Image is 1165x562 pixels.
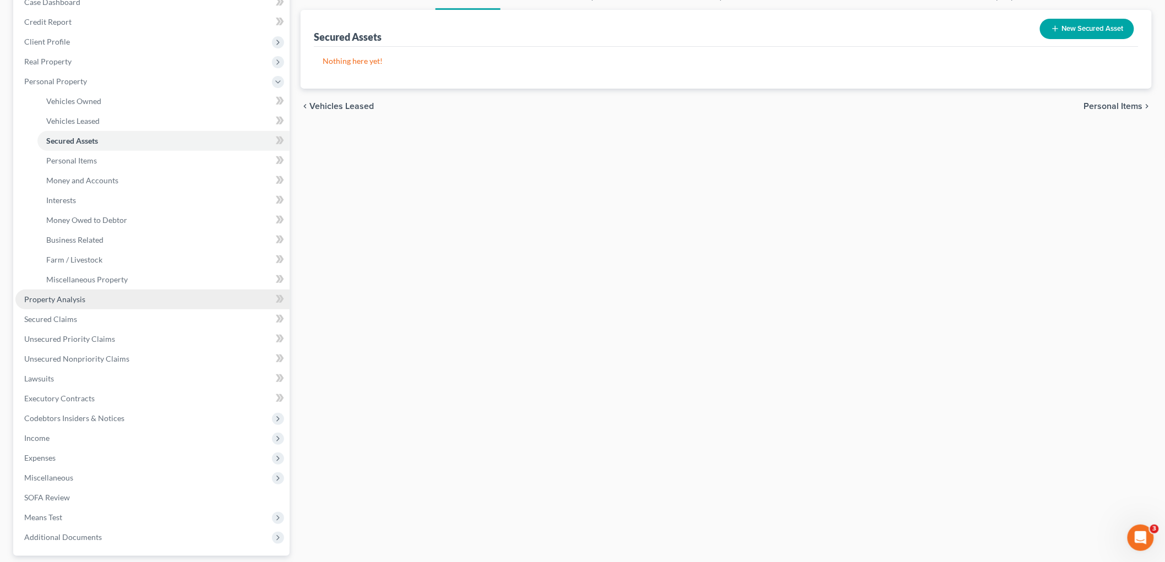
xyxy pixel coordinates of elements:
span: Vehicles Leased [309,102,374,111]
span: Client Profile [24,37,70,46]
span: Money and Accounts [46,176,118,185]
a: Credit Report [15,12,290,32]
span: Miscellaneous Property [46,275,128,284]
span: Miscellaneous [24,473,73,482]
a: Secured Claims [15,309,290,329]
span: Income [24,433,50,443]
i: chevron_left [301,102,309,111]
span: Interests [46,195,76,205]
a: Unsecured Priority Claims [15,329,290,349]
a: Unsecured Nonpriority Claims [15,349,290,369]
span: 3 [1150,525,1159,533]
div: Secured Assets [314,30,382,43]
a: Business Related [37,230,290,250]
iframe: Intercom live chat [1128,525,1154,551]
a: Money Owed to Debtor [37,210,290,230]
a: SOFA Review [15,488,290,508]
button: Personal Items chevron_right [1084,102,1152,111]
a: Miscellaneous Property [37,270,290,290]
span: Personal Items [46,156,97,165]
span: SOFA Review [24,493,70,502]
span: Codebtors Insiders & Notices [24,413,124,423]
a: Executory Contracts [15,389,290,408]
a: Interests [37,190,290,210]
span: Business Related [46,235,104,244]
a: Personal Items [37,151,290,171]
a: Lawsuits [15,369,290,389]
button: New Secured Asset [1040,19,1134,39]
p: Nothing here yet! [323,56,1130,67]
span: Means Test [24,512,62,522]
a: Money and Accounts [37,171,290,190]
span: Secured Claims [24,314,77,324]
a: Property Analysis [15,290,290,309]
span: Money Owed to Debtor [46,215,127,225]
span: Executory Contracts [24,394,95,403]
span: Real Property [24,57,72,66]
button: chevron_left Vehicles Leased [301,102,374,111]
span: Expenses [24,453,56,462]
span: Personal Property [24,77,87,86]
a: Secured Assets [37,131,290,151]
span: Vehicles Owned [46,96,101,106]
span: Vehicles Leased [46,116,100,126]
span: Unsecured Priority Claims [24,334,115,343]
span: Additional Documents [24,532,102,542]
span: Property Analysis [24,294,85,304]
a: Farm / Livestock [37,250,290,270]
span: Lawsuits [24,374,54,383]
i: chevron_right [1143,102,1152,111]
span: Secured Assets [46,136,98,145]
span: Unsecured Nonpriority Claims [24,354,129,363]
a: Vehicles Owned [37,91,290,111]
span: Farm / Livestock [46,255,102,264]
span: Personal Items [1084,102,1143,111]
a: Vehicles Leased [37,111,290,131]
span: Credit Report [24,17,72,26]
